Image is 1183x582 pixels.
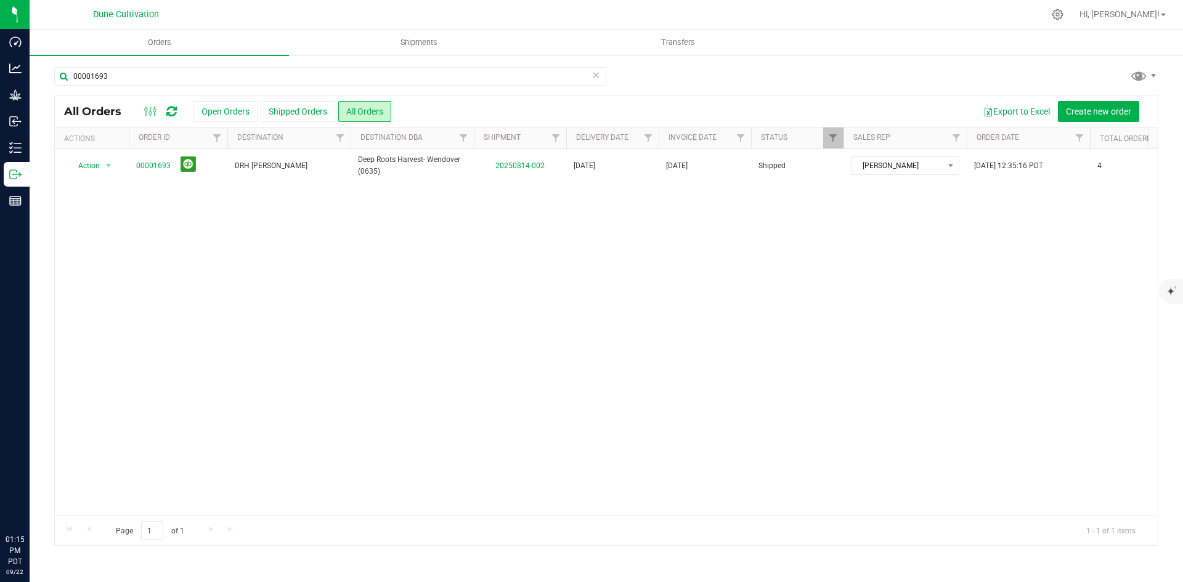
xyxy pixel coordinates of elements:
a: Filter [330,127,351,148]
button: Create new order [1058,101,1139,122]
button: Open Orders [193,101,258,122]
a: Filter [823,127,844,148]
a: Destination [237,133,283,142]
a: Filter [546,127,566,148]
a: Transfers [548,30,808,55]
div: Actions [64,134,124,143]
p: 09/22 [6,567,24,576]
inline-svg: Outbound [9,168,22,180]
a: Delivery Date [576,133,628,142]
a: Order ID [139,133,170,142]
a: Filter [731,127,751,148]
span: Shipments [384,37,454,48]
span: All Orders [64,105,134,118]
a: Status [761,133,787,142]
span: Transfers [644,37,712,48]
button: Export to Excel [975,101,1058,122]
span: [DATE] [666,160,688,172]
input: Search Order ID, Destination, Customer PO... [54,67,606,86]
span: DRH [PERSON_NAME] [235,160,343,172]
button: All Orders [338,101,391,122]
inline-svg: Inbound [9,115,22,127]
span: Action [67,157,100,174]
button: Shipped Orders [261,101,335,122]
p: 01:15 PM PDT [6,534,24,567]
iframe: Resource center unread badge [36,482,51,496]
span: Dune Cultivation [93,9,159,20]
a: Total Orderlines [1100,134,1166,143]
a: 20250814-002 [495,161,545,170]
input: 1 [141,521,163,540]
span: Clear [591,67,600,83]
span: Shipped [758,160,836,172]
span: Orders [131,37,188,48]
a: Filter [207,127,227,148]
span: 1 - 1 of 1 items [1076,521,1145,540]
inline-svg: Reports [9,195,22,207]
a: 00001693 [136,160,171,172]
a: Filter [1070,127,1090,148]
span: [PERSON_NAME] [852,157,943,174]
a: Sales Rep [853,133,890,142]
inline-svg: Dashboard [9,36,22,48]
span: [DATE] [574,160,595,172]
a: Filter [453,127,474,148]
span: Create new order [1066,107,1131,116]
a: Shipment [484,133,521,142]
a: Orders [30,30,289,55]
a: Destination DBA [360,133,423,142]
a: Filter [946,127,967,148]
iframe: Resource center [12,483,49,520]
a: Shipments [289,30,548,55]
a: Invoice Date [669,133,717,142]
span: 4 [1097,160,1102,172]
span: select [101,157,116,174]
span: Deep Roots Harvest- Wendover (0635) [358,154,466,177]
inline-svg: Grow [9,89,22,101]
span: Hi, [PERSON_NAME]! [1079,9,1160,19]
a: Order Date [977,133,1019,142]
div: Manage settings [1050,9,1065,20]
inline-svg: Inventory [9,142,22,154]
span: Page of 1 [105,521,194,540]
inline-svg: Analytics [9,62,22,75]
span: [DATE] 12:35:16 PDT [974,160,1043,172]
a: Filter [638,127,659,148]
